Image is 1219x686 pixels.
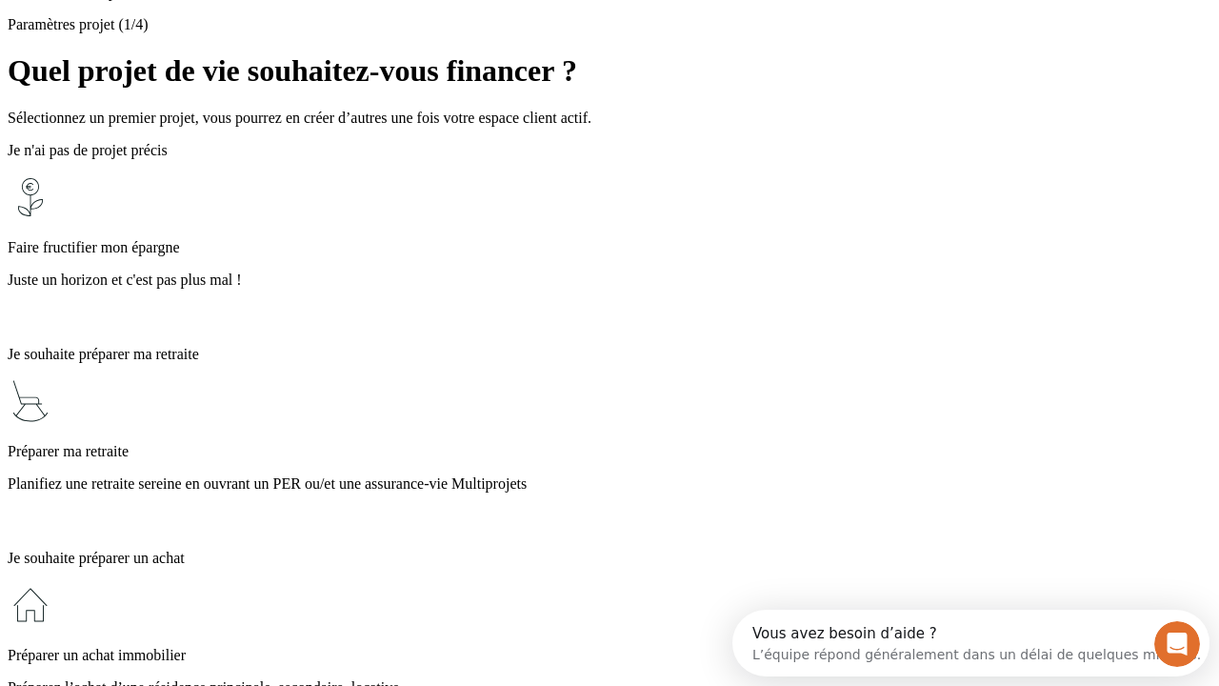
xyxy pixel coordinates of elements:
[8,443,1211,460] p: Préparer ma retraite
[8,475,1211,493] p: Planifiez une retraite sereine en ouvrant un PER ou/et une assurance-vie Multiprojets
[8,53,1211,89] h1: Quel projet de vie souhaitez-vous financer ?
[8,142,1211,159] p: Je n'ai pas de projet précis
[8,550,1211,567] p: Je souhaite préparer un achat
[20,31,469,51] div: L’équipe répond généralement dans un délai de quelques minutes.
[8,8,525,60] div: Ouvrir le Messenger Intercom
[8,16,1211,33] p: Paramètres projet (1/4)
[8,110,591,126] span: Sélectionnez un premier projet, vous pourrez en créer d’autres une fois votre espace client actif.
[1154,621,1200,667] iframe: Intercom live chat
[8,647,1211,664] p: Préparer un achat immobilier
[8,346,1211,363] p: Je souhaite préparer ma retraite
[20,16,469,31] div: Vous avez besoin d’aide ?
[8,272,1211,289] p: Juste un horizon et c'est pas plus mal !
[8,239,1211,256] p: Faire fructifier mon épargne
[732,610,1209,676] iframe: Intercom live chat discovery launcher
